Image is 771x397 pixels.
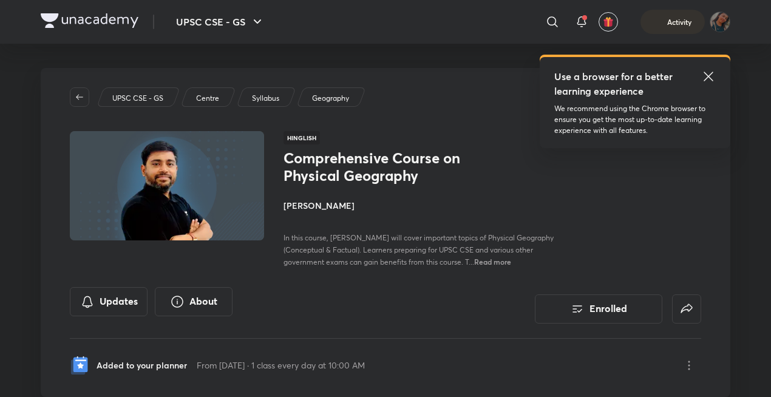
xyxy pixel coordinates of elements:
img: deepa rani [710,12,730,32]
button: About [155,287,233,316]
h1: Comprehensive Course on Physical Geography [284,149,482,185]
span: Read more [474,257,511,266]
span: Hinglish [284,131,320,144]
p: From [DATE] · 1 class every day at 10:00 AM [197,359,365,372]
h5: Use a browser for a better learning experience [554,69,675,98]
h4: [PERSON_NAME] [284,199,555,212]
p: We recommend using the Chrome browser to ensure you get the most up-to-date learning experience w... [554,103,716,136]
a: Geography [310,93,352,104]
a: Syllabus [250,93,282,104]
img: avatar [603,16,614,27]
a: Centre [194,93,222,104]
a: Company Logo [41,13,138,31]
span: In this course, [PERSON_NAME] will cover important topics of Physical Geography (Conceptual & Fac... [284,233,554,266]
a: UPSC CSE - GS [110,93,166,104]
img: Company Logo [41,13,138,28]
p: Added to your planner [97,359,187,372]
p: UPSC CSE - GS [112,93,163,104]
img: Thumbnail [68,130,266,242]
button: UPSC CSE - GS [169,10,272,34]
button: avatar [599,12,618,32]
button: false [672,294,701,324]
p: Syllabus [252,93,279,104]
img: activity [653,15,664,29]
p: Centre [196,93,219,104]
button: Enrolled [535,294,662,324]
p: Geography [312,93,349,104]
button: Updates [70,287,148,316]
